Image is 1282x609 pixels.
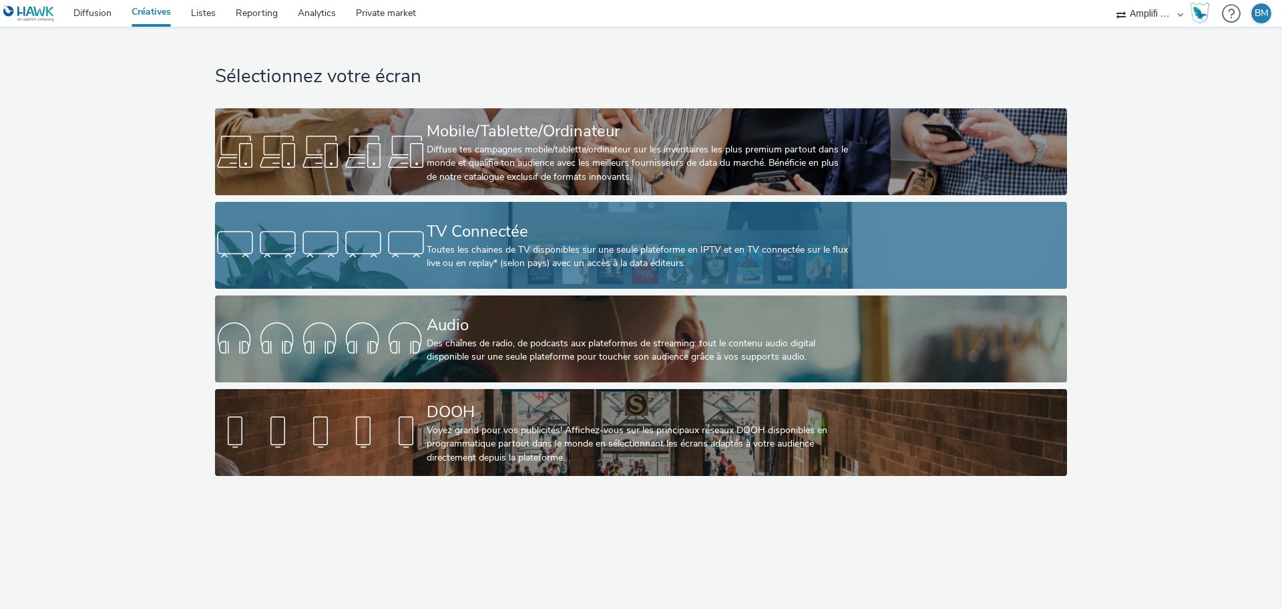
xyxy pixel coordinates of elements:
[3,5,55,22] img: undefined Logo
[427,220,850,243] div: TV Connectée
[215,295,1066,382] a: AudioDes chaînes de radio, de podcasts aux plateformes de streaming: tout le contenu audio digita...
[427,424,850,465] div: Voyez grand pour vos publicités! Affichez-vous sur les principaux réseaux DOOH disponibles en pro...
[427,243,850,271] div: Toutes les chaines de TV disponibles sur une seule plateforme en IPTV et en TV connectée sur le f...
[427,314,850,337] div: Audio
[1255,3,1269,23] div: BM
[215,64,1066,90] h1: Sélectionnez votre écran
[215,108,1066,195] a: Mobile/Tablette/OrdinateurDiffuse tes campagnes mobile/tablette/ordinateur sur les inventaires le...
[1190,3,1210,24] img: Hawk Academy
[427,143,850,184] div: Diffuse tes campagnes mobile/tablette/ordinateur sur les inventaires les plus premium partout dan...
[427,400,850,424] div: DOOH
[215,202,1066,289] a: TV ConnectéeToutes les chaines de TV disponibles sur une seule plateforme en IPTV et en TV connec...
[1190,3,1215,24] a: Hawk Academy
[427,337,850,364] div: Des chaînes de radio, de podcasts aux plateformes de streaming: tout le contenu audio digital dis...
[427,120,850,143] div: Mobile/Tablette/Ordinateur
[215,389,1066,476] a: DOOHVoyez grand pour vos publicités! Affichez-vous sur les principaux réseaux DOOH disponibles en...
